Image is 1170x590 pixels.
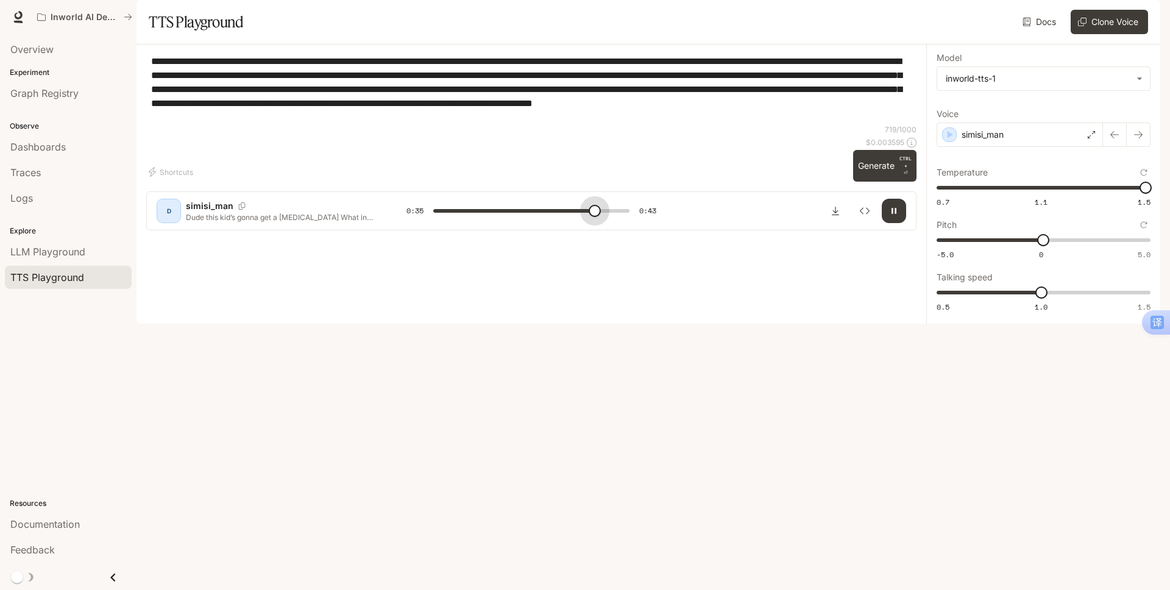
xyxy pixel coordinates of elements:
button: Clone Voice [1071,10,1148,34]
p: Model [937,54,962,62]
div: inworld-tts-1 [937,67,1150,90]
span: 0 [1039,249,1043,260]
span: 1.0 [1035,302,1048,312]
p: Inworld AI Demos [51,12,119,23]
button: Reset to default [1137,218,1150,232]
span: 5.0 [1138,249,1150,260]
span: 0:43 [639,205,656,217]
button: GenerateCTRL +⏎ [853,150,916,182]
p: simisi_man [186,200,233,212]
button: Download audio [823,199,848,223]
a: Docs [1020,10,1061,34]
button: Inspect [853,199,877,223]
p: 719 / 1000 [885,124,916,135]
div: inworld-tts-1 [946,73,1130,85]
h1: TTS Playground [149,10,243,34]
p: Dude this kid’s gonna get a [MEDICAL_DATA] What in the world Crap What It’s like 150 degrees in h... [186,212,377,222]
p: simisi_man [962,129,1004,141]
button: Shortcuts [146,162,198,182]
button: Reset to default [1137,166,1150,179]
span: 0:35 [406,205,424,217]
span: -5.0 [937,249,954,260]
p: Voice [937,110,959,118]
span: 1.5 [1138,197,1150,207]
button: All workspaces [32,5,138,29]
p: ⏎ [899,155,912,177]
p: Talking speed [937,273,993,282]
span: 1.1 [1035,197,1048,207]
span: 0.5 [937,302,949,312]
p: $ 0.003595 [866,137,904,147]
span: 1.5 [1138,302,1150,312]
button: Copy Voice ID [233,202,250,210]
span: 0.7 [937,197,949,207]
div: D [159,201,179,221]
p: CTRL + [899,155,912,169]
p: Pitch [937,221,957,229]
p: Temperature [937,168,988,177]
